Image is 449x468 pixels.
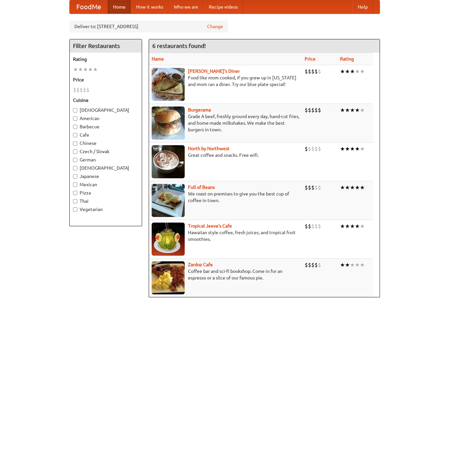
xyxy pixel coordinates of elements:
[311,106,315,114] li: $
[315,261,318,269] li: $
[350,68,355,75] li: ★
[345,68,350,75] li: ★
[152,268,299,281] p: Coffee bar and sci-fi bookshop. Come in for an espresso or a slice of our famous pie.
[350,106,355,114] li: ★
[73,123,138,130] label: Barbecue
[345,223,350,230] li: ★
[83,86,86,94] li: $
[350,145,355,152] li: ★
[360,223,365,230] li: ★
[152,191,299,204] p: We roast on premises to give you the best cup of coffee in town.
[360,145,365,152] li: ★
[73,66,78,73] li: ★
[353,0,373,14] a: Help
[73,183,77,187] input: Mexican
[152,184,185,217] img: beans.jpg
[73,141,77,146] input: Chinese
[340,223,345,230] li: ★
[305,106,308,114] li: $
[308,184,311,191] li: $
[152,56,164,62] a: Name
[308,68,311,75] li: $
[188,223,232,229] a: Tropical Jeeve's Cafe
[108,0,131,14] a: Home
[73,165,138,171] label: [DEMOGRAPHIC_DATA]
[152,223,185,256] img: jeeves.jpg
[73,116,77,121] input: American
[73,198,138,204] label: Thai
[308,223,311,230] li: $
[73,148,138,155] label: Czech / Slovak
[70,0,108,14] a: FoodMe
[152,229,299,242] p: Hawaiian style coffee, fresh juices, and tropical fruit smoothies.
[308,145,311,152] li: $
[315,68,318,75] li: $
[73,86,76,94] li: $
[73,181,138,188] label: Mexican
[345,106,350,114] li: ★
[355,68,360,75] li: ★
[204,0,243,14] a: Recipe videos
[188,68,240,74] b: [PERSON_NAME]'s Diner
[305,145,308,152] li: $
[305,184,308,191] li: $
[308,106,311,114] li: $
[188,146,230,151] a: North by Northwest
[73,140,138,147] label: Chinese
[355,223,360,230] li: ★
[152,74,299,88] p: Food like mom cooked, if you grew up in [US_STATE] and mom ran a diner. Try our blue plate special!
[315,145,318,152] li: $
[355,106,360,114] li: ★
[311,223,315,230] li: $
[355,184,360,191] li: ★
[315,223,318,230] li: $
[340,56,354,62] a: Rating
[152,145,185,178] img: north.jpg
[188,185,215,190] a: Full of Beans
[73,166,77,170] input: [DEMOGRAPHIC_DATA]
[318,184,321,191] li: $
[318,261,321,269] li: $
[73,158,77,162] input: German
[152,43,206,49] ng-pluralize: 6 restaurants found!
[350,261,355,269] li: ★
[73,115,138,122] label: American
[360,184,365,191] li: ★
[318,145,321,152] li: $
[340,68,345,75] li: ★
[188,262,213,267] b: Zardoz Cafe
[88,66,93,73] li: ★
[305,68,308,75] li: $
[315,106,318,114] li: $
[305,223,308,230] li: $
[318,106,321,114] li: $
[318,68,321,75] li: $
[131,0,168,14] a: How it works
[73,149,77,154] input: Czech / Slovak
[152,261,185,294] img: zardoz.jpg
[73,206,138,213] label: Vegetarian
[168,0,204,14] a: Who we are
[311,261,315,269] li: $
[355,261,360,269] li: ★
[350,184,355,191] li: ★
[70,39,142,53] h4: Filter Restaurants
[73,199,77,203] input: Thai
[340,261,345,269] li: ★
[345,184,350,191] li: ★
[73,125,77,129] input: Barbecue
[93,66,98,73] li: ★
[188,107,211,112] a: Burgerama
[152,106,185,140] img: burgerama.jpg
[311,145,315,152] li: $
[355,145,360,152] li: ★
[73,108,77,112] input: [DEMOGRAPHIC_DATA]
[73,191,77,195] input: Pizza
[308,261,311,269] li: $
[73,207,77,212] input: Vegetarian
[311,184,315,191] li: $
